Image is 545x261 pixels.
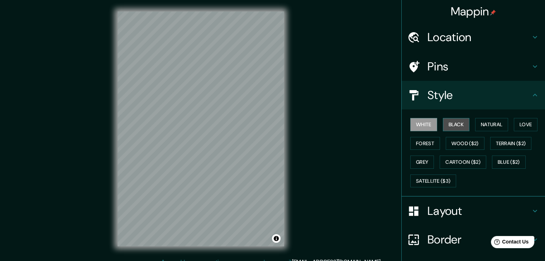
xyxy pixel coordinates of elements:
[410,156,434,169] button: Grey
[427,204,531,218] h4: Layout
[410,137,440,150] button: Forest
[481,233,537,253] iframe: Help widget launcher
[490,137,532,150] button: Terrain ($2)
[427,30,531,44] h4: Location
[475,118,508,131] button: Natural
[514,118,537,131] button: Love
[427,232,531,247] h4: Border
[402,225,545,254] div: Border
[490,10,496,15] img: pin-icon.png
[410,174,456,188] button: Satellite ($3)
[440,156,486,169] button: Cartoon ($2)
[427,88,531,102] h4: Style
[443,118,470,131] button: Black
[492,156,526,169] button: Blue ($2)
[446,137,484,150] button: Wood ($2)
[272,234,281,243] button: Toggle attribution
[427,59,531,74] h4: Pins
[451,4,496,19] h4: Mappin
[402,197,545,225] div: Layout
[118,11,284,246] canvas: Map
[402,52,545,81] div: Pins
[402,23,545,51] div: Location
[410,118,437,131] button: White
[402,81,545,109] div: Style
